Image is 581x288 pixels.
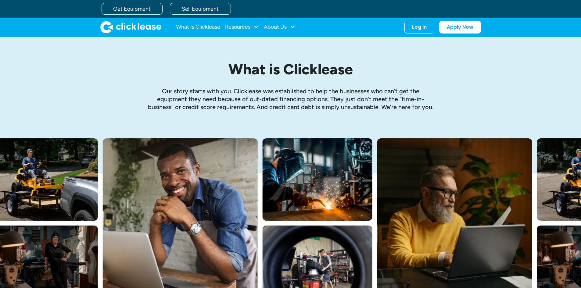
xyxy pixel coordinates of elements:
div: Resources [225,21,259,33]
div: Log In [412,24,427,30]
a: Sell Equipment [170,3,231,15]
h1: What is Clicklease [147,61,434,77]
a: What Is Clicklease [176,21,220,33]
img: A welder in a large mask working on a large pipe [263,138,372,221]
a: Get Equipment [102,3,163,15]
a: Apply Now [439,21,481,34]
p: Our story starts with you. Clicklease was established to help the businesses who can’t get the eq... [147,87,434,111]
img: Clicklease logo [100,21,161,33]
a: home [100,21,161,33]
div: About Us [264,21,295,33]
